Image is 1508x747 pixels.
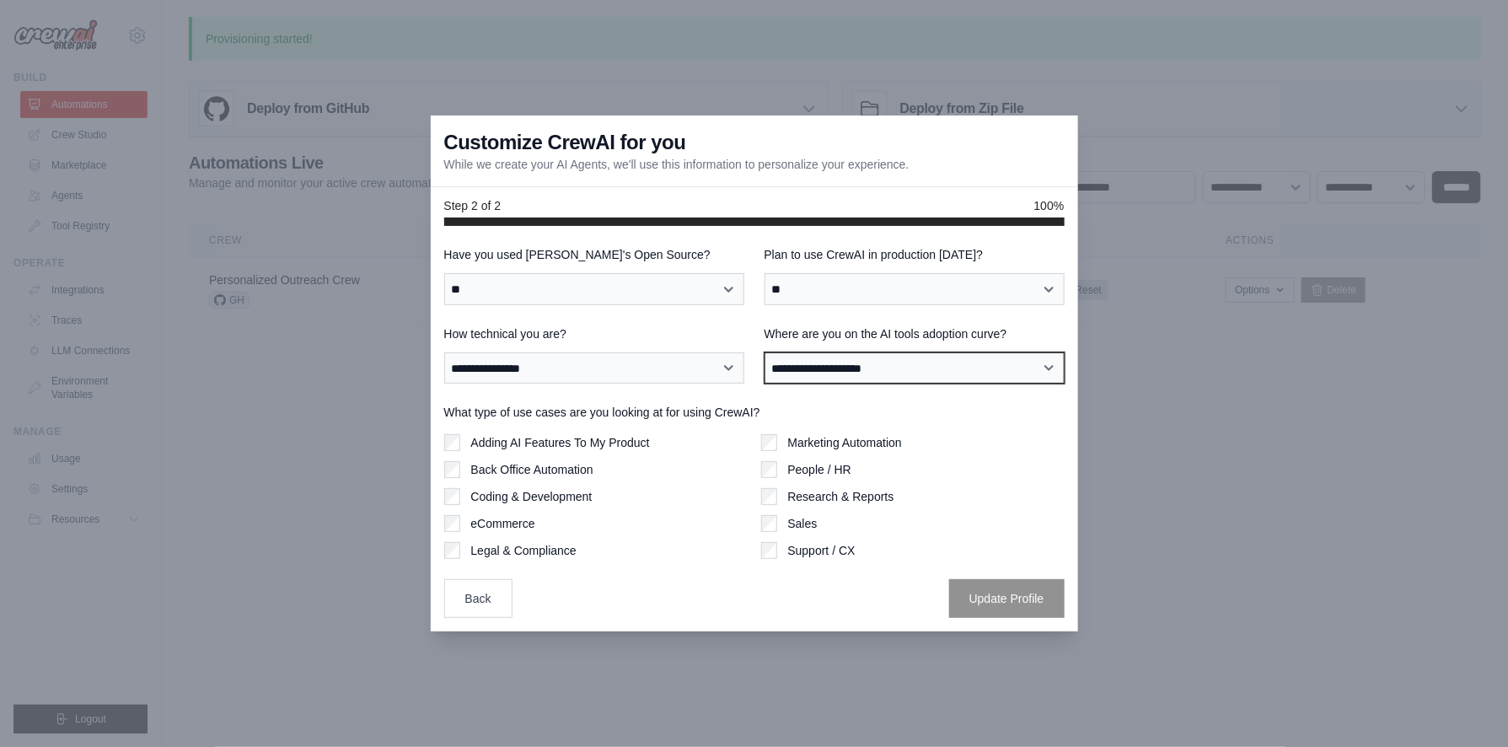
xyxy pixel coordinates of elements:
[444,246,744,263] label: Have you used [PERSON_NAME]'s Open Source?
[949,579,1065,618] button: Update Profile
[787,542,855,559] label: Support / CX
[444,404,1065,421] label: What type of use cases are you looking at for using CrewAI?
[470,542,576,559] label: Legal & Compliance
[787,434,901,451] label: Marketing Automation
[444,156,910,173] p: While we create your AI Agents, we'll use this information to personalize your experience.
[444,325,744,342] label: How technical you are?
[470,461,593,478] label: Back Office Automation
[765,246,1065,263] label: Plan to use CrewAI in production [DATE]?
[1034,197,1065,214] span: 100%
[787,488,894,505] label: Research & Reports
[470,434,649,451] label: Adding AI Features To My Product
[787,461,851,478] label: People / HR
[787,515,817,532] label: Sales
[765,325,1065,342] label: Where are you on the AI tools adoption curve?
[444,129,686,156] h3: Customize CrewAI for you
[444,579,513,618] button: Back
[470,488,592,505] label: Coding & Development
[444,197,502,214] span: Step 2 of 2
[470,515,534,532] label: eCommerce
